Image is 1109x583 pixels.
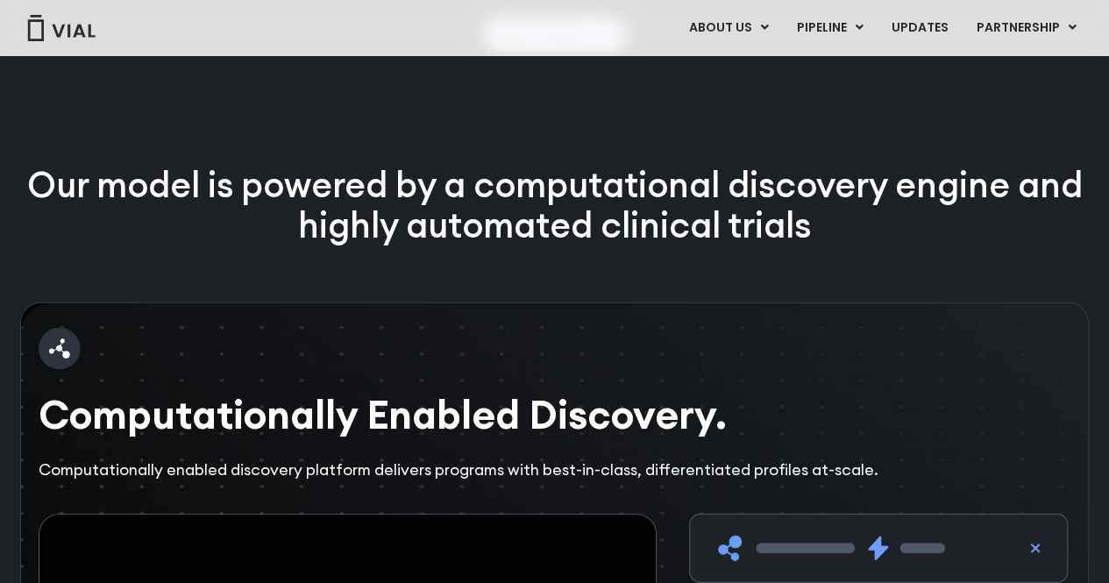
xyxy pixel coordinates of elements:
h2: Computationally Enabled Discovery. [39,387,1070,441]
a: PARTNERSHIPMenu Toggle [963,13,1091,43]
img: molecule-icon [39,328,81,370]
a: ABOUT USMenu Toggle [675,13,782,43]
a: UPDATES [878,13,962,43]
a: PIPELINEMenu Toggle [783,13,877,43]
img: Vial Logo [26,15,96,41]
p: Computationally enabled discovery platform delivers programs with best-in-class, differentiated p... [39,459,1070,481]
p: Our model is powered by a computational discovery engine and highly automated clinical trials [20,165,1089,246]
